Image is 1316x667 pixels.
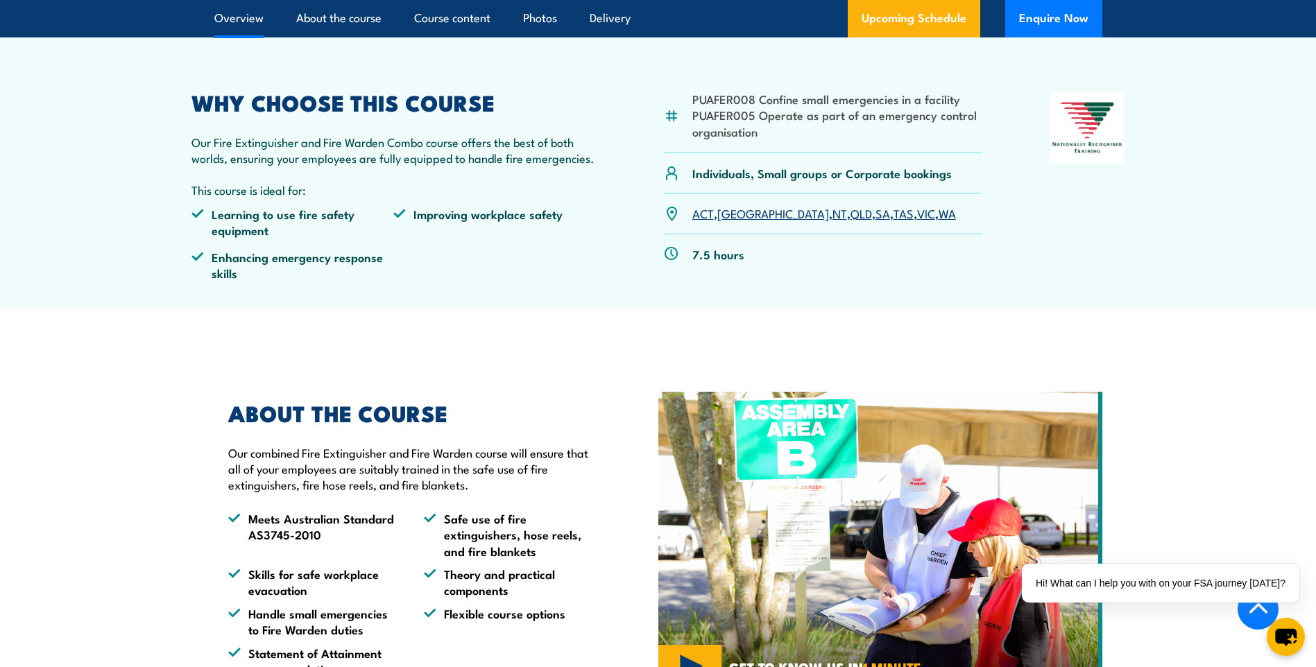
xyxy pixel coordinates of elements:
[1022,564,1299,603] div: Hi! What can I help you with on your FSA journey [DATE]?
[692,107,983,139] li: PUAFER005 Operate as part of an emergency control organisation
[228,605,399,638] li: Handle small emergencies to Fire Warden duties
[832,205,847,221] a: NT
[894,205,914,221] a: TAS
[424,510,595,559] li: Safe use of fire extinguishers, hose reels, and fire blankets
[692,91,983,107] li: PUAFER008 Confine small emergencies in a facility
[692,246,744,262] p: 7.5 hours
[191,206,394,239] li: Learning to use fire safety equipment
[191,134,597,166] p: Our Fire Extinguisher and Fire Warden Combo course offers the best of both worlds, ensuring your ...
[191,249,394,281] li: Enhancing emergency response skills
[393,206,596,239] li: Improving workplace safety
[692,205,956,221] p: , , , , , , ,
[424,605,595,638] li: Flexible course options
[228,510,399,559] li: Meets Australian Standard AS3745-2010
[917,205,935,221] a: VIC
[191,182,597,198] p: This course is ideal for:
[228,403,595,422] h2: ABOUT THE COURSE
[228,566,399,598] li: Skills for safe workplace evacuation
[692,205,714,221] a: ACT
[1267,618,1305,656] button: chat-button
[939,205,956,221] a: WA
[1050,92,1125,163] img: Nationally Recognised Training logo.
[717,205,829,221] a: [GEOGRAPHIC_DATA]
[228,444,595,493] p: Our combined Fire Extinguisher and Fire Warden course will ensure that all of your employees are ...
[851,205,872,221] a: QLD
[875,205,890,221] a: SA
[424,566,595,598] li: Theory and practical components
[191,92,597,112] h2: WHY CHOOSE THIS COURSE
[692,165,952,181] p: Individuals, Small groups or Corporate bookings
